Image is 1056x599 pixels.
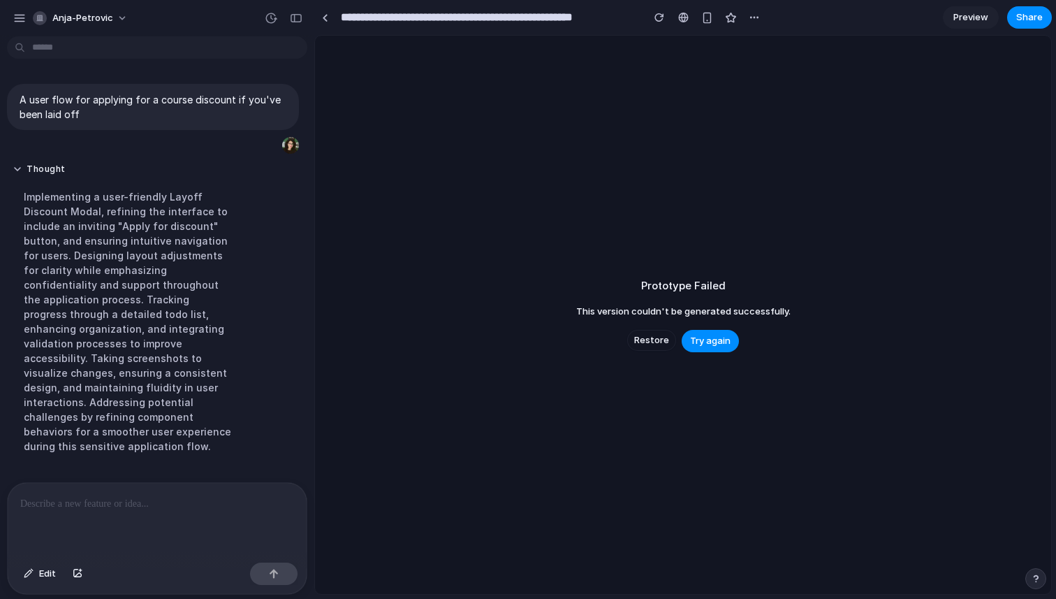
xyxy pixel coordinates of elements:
button: Try again [682,330,739,352]
h2: Prototype Failed [641,278,726,294]
span: Try again [690,334,731,348]
button: Edit [17,563,63,585]
p: A user flow for applying for a course discount if you've been laid off [20,92,286,122]
span: Restore [634,333,669,347]
p: I've created a compassionate user flow for applying for a course discount if you've been laid off... [13,479,246,537]
button: Restore [627,330,676,351]
span: Edit [39,567,56,581]
span: This version couldn't be generated successfully. [576,305,791,319]
div: Implementing a user-friendly Layoff Discount Modal, refining the interface to include an inviting... [13,181,246,462]
a: Preview [943,6,999,29]
button: Share [1007,6,1052,29]
span: Share [1016,10,1043,24]
button: anja-petrovic [27,7,135,29]
span: anja-petrovic [52,11,113,25]
span: Preview [953,10,988,24]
